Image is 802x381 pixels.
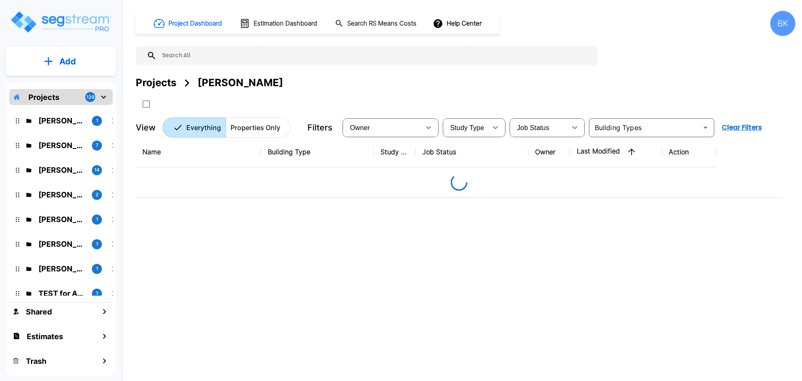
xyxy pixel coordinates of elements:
p: Andrea Vacaflor Ayoroa [38,140,85,151]
span: Owner [350,124,370,131]
p: TEST for Assets [38,288,85,299]
button: Properties Only [226,118,291,138]
p: 2 [96,191,99,198]
p: 14 [94,166,99,174]
th: Job Status [416,137,528,167]
div: Select [344,116,420,139]
span: Study Type [450,124,484,131]
p: 1 [96,265,98,272]
p: 1 [96,216,98,223]
div: Select [511,116,566,139]
p: View [136,121,156,134]
input: Building Types [591,122,698,133]
p: Add [59,55,76,68]
button: Estimation Dashboard [236,15,322,32]
span: Job Status [517,124,549,131]
button: Open [700,122,711,133]
p: Micah Hall [38,115,85,126]
h1: Estimation Dashboard [254,19,317,28]
p: 1 [96,290,98,297]
th: Action [662,137,716,167]
p: 1 [96,240,98,248]
button: Help Center [431,15,485,31]
button: Clear Filters [718,119,765,136]
button: Project Dashboard [150,14,226,33]
button: Everything [162,118,226,138]
p: Garth Hatch [38,214,85,225]
p: Joseph Darshan [38,263,85,274]
th: Building Type [261,137,374,167]
th: Name [136,137,261,167]
p: Filters [307,121,332,134]
div: BK [770,11,795,36]
h1: Shared [26,306,52,317]
div: [PERSON_NAME] [198,75,283,90]
h1: Trash [26,355,46,367]
th: Study Type [374,137,416,167]
div: Select [444,116,487,139]
button: Add [6,49,116,74]
h1: Estimates [27,331,63,342]
p: Pavan Kumar [38,189,85,200]
h1: Search RS Means Costs [347,19,416,28]
button: SelectAll [138,96,155,113]
input: Search All [157,46,593,65]
p: 7 [96,142,98,149]
p: Projects [28,92,59,103]
p: Everything [186,123,221,133]
p: 1 [96,117,98,124]
p: Kamal Momi [38,238,85,250]
p: 129 [86,94,94,101]
th: Last Modified [570,137,662,167]
p: Properties Only [231,123,280,133]
img: Logo [10,10,112,34]
h1: Project Dashboard [168,19,222,28]
button: Search RS Means Costs [332,15,421,32]
div: Platform [162,118,291,138]
p: Marci Fair [38,164,85,176]
th: Owner [528,137,570,167]
div: Projects [136,75,176,90]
